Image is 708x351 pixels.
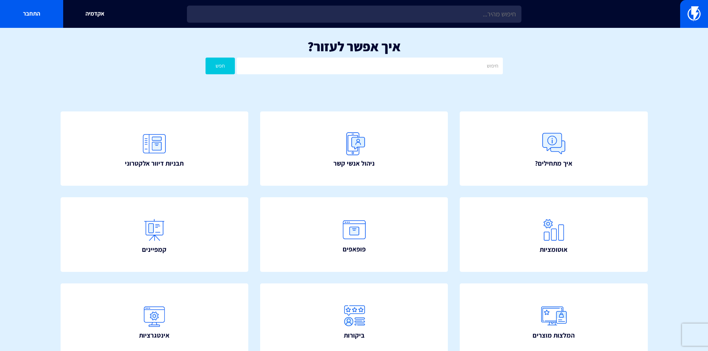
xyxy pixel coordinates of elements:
span: אינטגרציות [139,331,169,340]
h1: איך אפשר לעזור? [11,39,697,54]
a: תבניות דיוור אלקטרוני [61,111,249,186]
input: חיפוש [237,58,502,74]
span: קמפיינים [142,245,167,254]
a: פופאפים [260,197,448,272]
span: פופאפים [343,244,366,254]
a: קמפיינים [61,197,249,272]
span: תבניות דיוור אלקטרוני [125,159,184,168]
span: המלצות מוצרים [533,331,575,340]
button: חפש [206,58,235,74]
span: אוטומציות [540,245,568,254]
a: ניהול אנשי קשר [260,111,448,186]
input: חיפוש מהיר... [187,6,521,23]
a: אוטומציות [460,197,648,272]
span: איך מתחילים? [535,159,572,168]
a: איך מתחילים? [460,111,648,186]
span: ביקורות [344,331,365,340]
span: ניהול אנשי קשר [333,159,375,168]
